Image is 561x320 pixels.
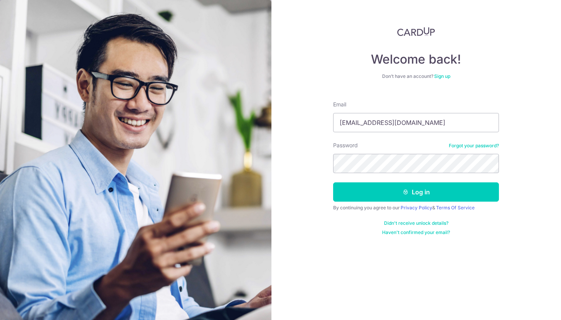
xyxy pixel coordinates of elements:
[449,143,499,149] a: Forgot your password?
[401,205,432,211] a: Privacy Policy
[333,182,499,202] button: Log in
[333,141,358,149] label: Password
[382,229,450,236] a: Haven't confirmed your email?
[333,101,346,108] label: Email
[384,220,448,226] a: Didn't receive unlock details?
[333,113,499,132] input: Enter your Email
[436,205,475,211] a: Terms Of Service
[333,52,499,67] h4: Welcome back!
[397,27,435,36] img: CardUp Logo
[333,205,499,211] div: By continuing you agree to our &
[333,73,499,79] div: Don’t have an account?
[434,73,450,79] a: Sign up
